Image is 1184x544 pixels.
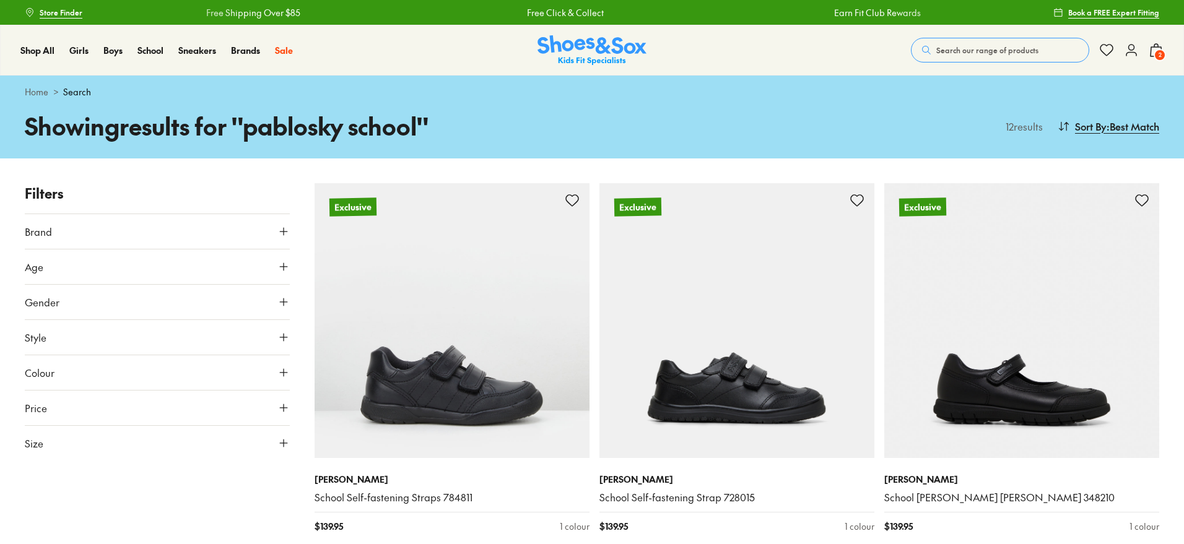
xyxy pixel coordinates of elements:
[103,44,123,57] a: Boys
[178,44,216,57] a: Sneakers
[103,44,123,56] span: Boys
[315,491,590,504] a: School Self-fastening Straps 784811
[137,44,163,56] span: School
[275,44,293,57] a: Sale
[911,38,1089,63] button: Search our range of products
[25,391,290,425] button: Price
[25,436,43,451] span: Size
[25,259,43,274] span: Age
[137,44,163,57] a: School
[231,44,260,57] a: Brands
[1107,119,1159,134] span: : Best Match
[25,355,290,390] button: Colour
[1053,1,1159,24] a: Book a FREE Expert Fitting
[599,183,874,458] a: Exclusive
[1130,520,1159,533] div: 1 colour
[315,520,343,533] span: $ 139.95
[599,520,628,533] span: $ 139.95
[884,520,913,533] span: $ 139.95
[315,183,590,458] a: Exclusive
[538,35,646,66] img: SNS_Logo_Responsive.svg
[205,6,299,19] a: Free Shipping Over $85
[25,1,82,24] a: Store Finder
[25,365,54,380] span: Colour
[20,44,54,56] span: Shop All
[560,520,590,533] div: 1 colour
[599,491,874,504] a: School Self-fastening Strap 728015
[25,295,59,309] span: Gender
[25,183,290,204] p: Filters
[178,44,216,56] span: Sneakers
[833,6,920,19] a: Earn Fit Club Rewards
[1001,119,1043,134] p: 12 results
[1075,119,1107,134] span: Sort By
[25,249,290,284] button: Age
[25,320,290,355] button: Style
[25,330,46,345] span: Style
[25,214,290,249] button: Brand
[538,35,646,66] a: Shoes & Sox
[936,45,1038,56] span: Search our range of products
[231,44,260,56] span: Brands
[884,473,1159,486] p: [PERSON_NAME]
[614,197,661,216] p: Exclusive
[599,473,874,486] p: [PERSON_NAME]
[1154,49,1166,61] span: 2
[20,44,54,57] a: Shop All
[69,44,89,56] span: Girls
[275,44,293,56] span: Sale
[845,520,874,533] div: 1 colour
[25,85,1159,98] div: >
[315,473,590,486] p: [PERSON_NAME]
[25,285,290,319] button: Gender
[526,6,603,19] a: Free Click & Collect
[25,426,290,460] button: Size
[329,197,377,216] p: Exclusive
[1068,7,1159,18] span: Book a FREE Expert Fitting
[1058,113,1159,140] button: Sort By:Best Match
[63,85,91,98] span: Search
[884,183,1159,458] a: Exclusive
[25,85,48,98] a: Home
[40,7,82,18] span: Store Finder
[25,224,52,239] span: Brand
[884,491,1159,504] a: School [PERSON_NAME] [PERSON_NAME] 348210
[899,197,946,216] p: Exclusive
[69,44,89,57] a: Girls
[25,400,47,415] span: Price
[1149,37,1164,64] button: 2
[25,108,592,144] h1: Showing results for " pablosky school "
